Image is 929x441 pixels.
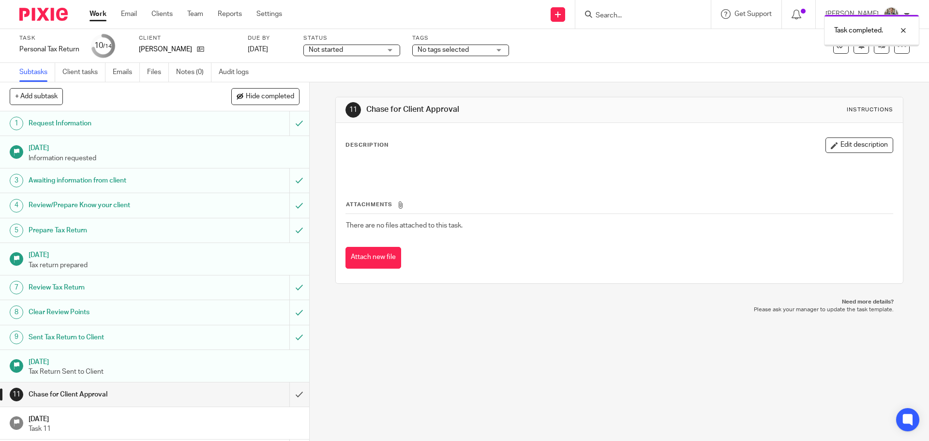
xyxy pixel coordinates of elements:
[309,46,343,53] span: Not started
[10,281,23,294] div: 7
[139,45,192,54] p: [PERSON_NAME]
[151,9,173,19] a: Clients
[29,330,196,345] h1: Sent Tax Return to Client
[345,247,401,269] button: Attach new file
[847,106,893,114] div: Instructions
[10,388,23,401] div: 11
[121,9,137,19] a: Email
[29,355,300,367] h1: [DATE]
[10,117,23,130] div: 1
[90,9,106,19] a: Work
[303,34,400,42] label: Status
[62,63,105,82] a: Client tasks
[345,102,361,118] div: 11
[412,34,509,42] label: Tags
[29,223,196,238] h1: Prepare Tax Return
[29,198,196,213] h1: Review/Prepare Know your client
[94,40,112,51] div: 10
[103,44,112,49] small: /14
[19,8,68,21] img: Pixie
[248,34,291,42] label: Due by
[29,412,300,424] h1: [DATE]
[29,116,196,131] h1: Request Information
[29,387,196,402] h1: Chase for Client Approval
[19,45,79,54] div: Personal Tax Return
[345,141,389,149] p: Description
[19,34,79,42] label: Task
[418,46,469,53] span: No tags selected
[10,199,23,213] div: 4
[113,63,140,82] a: Emails
[29,424,300,434] p: Task 11
[366,105,640,115] h1: Chase for Client Approval
[29,173,196,188] h1: Awaiting information from client
[29,248,300,260] h1: [DATE]
[10,174,23,187] div: 3
[219,63,256,82] a: Audit logs
[248,46,268,53] span: [DATE]
[346,202,392,207] span: Attachments
[29,367,300,377] p: Tax Return Sent to Client
[346,222,463,229] span: There are no files attached to this task.
[29,141,300,153] h1: [DATE]
[345,298,893,306] p: Need more details?
[10,88,63,105] button: + Add subtask
[10,305,23,319] div: 8
[246,93,294,101] span: Hide completed
[345,306,893,314] p: Please ask your manager to update the task template.
[176,63,211,82] a: Notes (0)
[231,88,300,105] button: Hide completed
[834,26,883,35] p: Task completed.
[256,9,282,19] a: Settings
[139,34,236,42] label: Client
[147,63,169,82] a: Files
[29,153,300,163] p: Information requested
[884,7,899,22] img: Headshot.jpg
[825,137,893,153] button: Edit description
[19,63,55,82] a: Subtasks
[10,224,23,237] div: 5
[29,260,300,270] p: Tax return prepared
[10,331,23,344] div: 9
[218,9,242,19] a: Reports
[29,280,196,295] h1: Review Tax Return
[187,9,203,19] a: Team
[29,305,196,319] h1: Clear Review Points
